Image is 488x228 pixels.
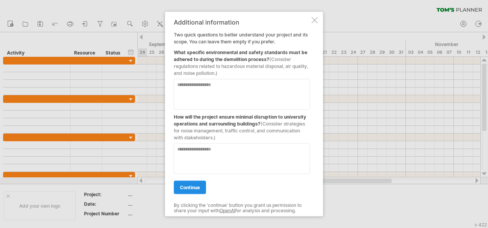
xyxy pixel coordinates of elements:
[174,203,310,214] div: By clicking the 'continue' button you grant us permission to share your input with for analysis a...
[174,19,310,210] div: Two quick questions to better understand your project and its scope. You can leave them empty if ...
[174,19,310,26] div: Additional information
[219,208,235,213] a: OpenAI
[174,181,206,194] a: continue
[174,45,310,77] div: What specific environmental and safety standards must be adhered to during the demolition process?
[174,121,305,140] span: (Consider strategies for noise management, traffic control, and communication with stakeholders.)
[174,110,310,141] div: How will the project ensure minimal disruption to university operations and surrounding buildings?
[174,56,308,76] span: (Consider regulations related to hazardous material disposal, air quality, and noise pollution.)
[180,185,200,190] span: continue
